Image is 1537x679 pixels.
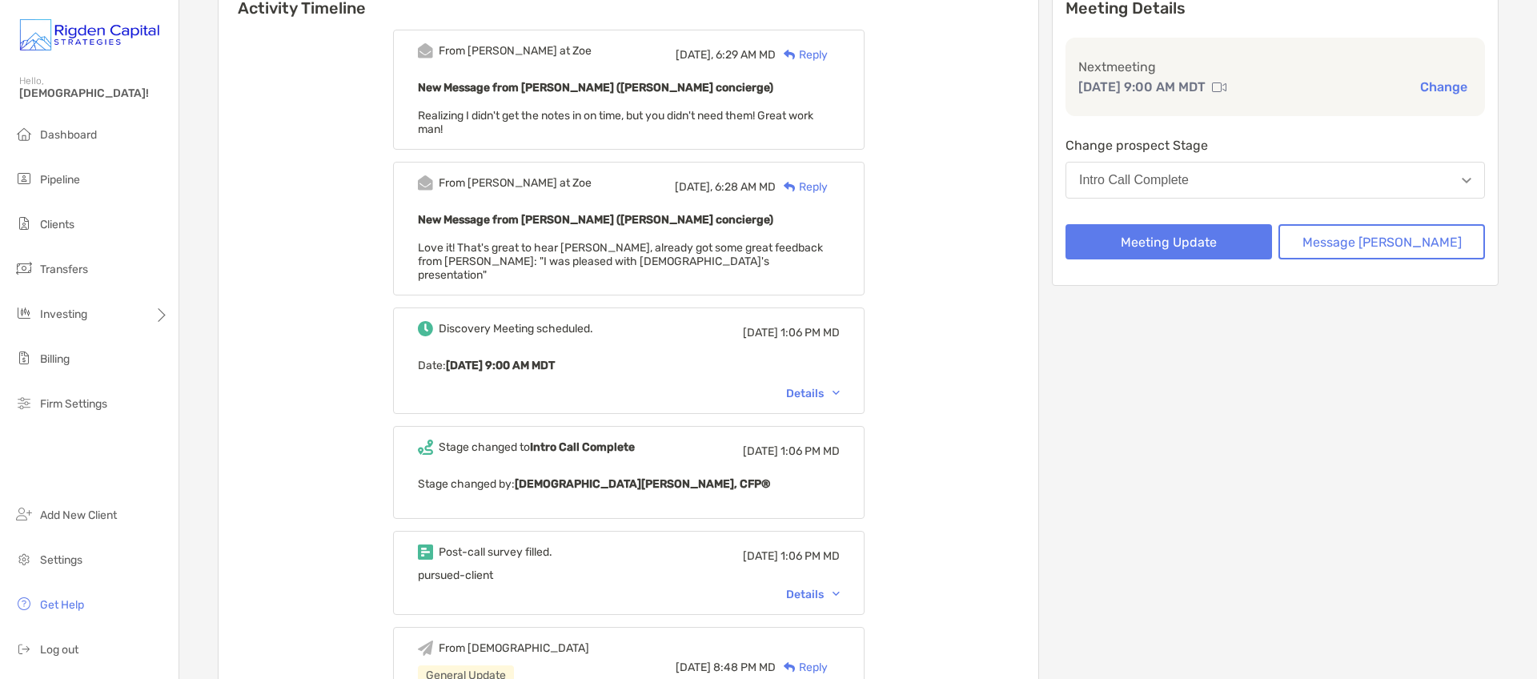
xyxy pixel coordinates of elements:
[1065,162,1485,199] button: Intro Call Complete
[439,44,592,58] div: From [PERSON_NAME] at Zoe
[40,218,74,231] span: Clients
[14,259,34,278] img: transfers icon
[40,643,78,657] span: Log out
[784,50,796,60] img: Reply icon
[14,303,34,323] img: investing icon
[14,348,34,368] img: billing icon
[14,504,34,524] img: add_new_client icon
[786,588,840,601] div: Details
[14,594,34,613] img: get-help icon
[40,553,82,567] span: Settings
[1079,173,1189,187] div: Intro Call Complete
[14,169,34,188] img: pipeline icon
[1278,224,1485,259] button: Message [PERSON_NAME]
[418,544,433,560] img: Event icon
[833,391,840,396] img: Chevron icon
[439,440,635,454] div: Stage changed to
[40,263,88,276] span: Transfers
[781,444,840,458] span: 1:06 PM MD
[418,321,433,336] img: Event icon
[418,241,823,282] span: Love it! That's great to hear [PERSON_NAME], already got some great feedback from [PERSON_NAME]: ...
[418,440,433,455] img: Event icon
[418,109,813,136] span: Realizing I didn't get the notes in on time, but you didn't need them! Great work man!
[784,182,796,192] img: Reply icon
[1065,224,1272,259] button: Meeting Update
[713,661,776,674] span: 8:48 PM MD
[446,359,555,372] b: [DATE] 9:00 AM MDT
[418,641,433,656] img: Event icon
[1212,81,1226,94] img: communication type
[776,659,828,676] div: Reply
[1065,135,1485,155] p: Change prospect Stage
[418,474,840,494] p: Stage changed by:
[716,48,776,62] span: 6:29 AM MD
[439,545,552,559] div: Post-call survey filled.
[530,440,635,454] b: Intro Call Complete
[781,326,840,339] span: 1:06 PM MD
[40,352,70,366] span: Billing
[40,397,107,411] span: Firm Settings
[418,81,773,94] b: New Message from [PERSON_NAME] ([PERSON_NAME] concierge)
[676,48,713,62] span: [DATE],
[743,326,778,339] span: [DATE]
[14,639,34,658] img: logout icon
[676,661,711,674] span: [DATE]
[675,180,712,194] span: [DATE],
[19,6,159,64] img: Zoe Logo
[833,592,840,597] img: Chevron icon
[786,387,840,400] div: Details
[439,322,593,335] div: Discovery Meeting scheduled.
[418,175,433,191] img: Event icon
[14,549,34,569] img: settings icon
[14,214,34,233] img: clients icon
[1415,78,1472,95] button: Change
[781,549,840,563] span: 1:06 PM MD
[743,549,778,563] span: [DATE]
[1078,57,1472,77] p: Next meeting
[776,179,828,195] div: Reply
[418,43,433,58] img: Event icon
[776,46,828,63] div: Reply
[14,393,34,412] img: firm-settings icon
[439,641,589,655] div: From [DEMOGRAPHIC_DATA]
[418,356,840,376] p: Date :
[418,213,773,227] b: New Message from [PERSON_NAME] ([PERSON_NAME] concierge)
[40,173,80,187] span: Pipeline
[515,477,770,491] b: [DEMOGRAPHIC_DATA][PERSON_NAME], CFP®
[784,662,796,673] img: Reply icon
[19,86,169,100] span: [DEMOGRAPHIC_DATA]!
[1462,178,1471,183] img: Open dropdown arrow
[40,128,97,142] span: Dashboard
[40,598,84,612] span: Get Help
[418,569,493,582] span: pursued-client
[1078,77,1206,97] p: [DATE] 9:00 AM MDT
[743,444,778,458] span: [DATE]
[40,508,117,522] span: Add New Client
[14,124,34,143] img: dashboard icon
[715,180,776,194] span: 6:28 AM MD
[439,176,592,190] div: From [PERSON_NAME] at Zoe
[40,307,87,321] span: Investing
